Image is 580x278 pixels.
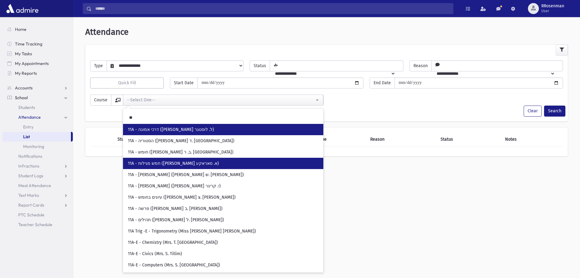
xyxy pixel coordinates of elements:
[2,112,73,122] a: Attendance
[90,95,111,106] span: Course
[128,240,218,246] span: 11A-E - Chemistry (Mrs. T. [GEOGRAPHIC_DATA])
[2,83,73,93] a: Accounts
[370,78,395,88] span: End Date
[128,127,214,133] span: 11A - דרכי אמונה ([PERSON_NAME] ל. לוסטגר)
[437,132,501,146] th: Status
[2,122,73,132] a: Entry
[23,144,44,149] span: Monitoring
[128,183,221,189] span: 11A - [PERSON_NAME] ([PERSON_NAME] י. קריגר)
[314,132,367,146] th: Type
[90,78,164,88] button: Quick Fill
[18,173,43,179] span: Student Logs
[18,193,39,198] span: Test Marks
[128,228,256,234] span: 11A Trig -E - Trigonometry (Miss [PERSON_NAME] [PERSON_NAME])
[250,60,270,71] span: Status
[170,78,198,88] span: Start Date
[123,95,323,106] button: --Select One--
[128,206,223,212] span: 11A - פרשה ([PERSON_NAME] ב. [PERSON_NAME])
[2,151,73,161] a: Notifications
[367,132,437,146] th: Reason
[125,112,321,123] input: Search
[2,171,73,181] a: Student Logs
[18,114,41,120] span: Attendance
[15,51,32,56] span: My Tasks
[128,172,244,178] span: 11A - [PERSON_NAME] ([PERSON_NAME] ש. [PERSON_NAME])
[544,106,565,117] button: Search
[2,103,73,112] a: Students
[128,161,219,167] span: 11A - חמש מגילות ([PERSON_NAME] א. סאראקע)
[2,39,73,49] a: Time Tracking
[15,61,49,66] span: My Appointments
[114,132,187,146] th: Student
[85,27,128,37] span: Attendance
[410,60,432,71] span: Reason
[5,2,40,15] img: AdmirePro
[92,3,453,14] input: Search
[90,60,107,71] span: Type
[2,190,73,200] a: Test Marks
[18,212,44,218] span: PTC Schedule
[2,200,73,210] a: Report Cards
[2,210,73,220] a: PTC Schedule
[128,217,224,223] span: 11A - תהילים ([PERSON_NAME] ל. [PERSON_NAME])
[2,93,73,103] a: School
[127,97,315,103] div: --Select One--
[15,95,28,100] span: School
[541,4,564,9] span: RRosenman
[128,138,234,144] span: 11A - הסטוריה ([PERSON_NAME] ד. [GEOGRAPHIC_DATA])
[18,222,52,227] span: Teacher Schedule
[23,124,33,130] span: Entry
[15,85,33,91] span: Accounts
[2,59,73,68] a: My Appointments
[524,106,542,117] button: Clear
[2,24,73,34] a: Home
[2,181,73,190] a: Meal Attendance
[2,142,73,151] a: Monitoring
[18,105,35,110] span: Students
[128,149,234,155] span: 11A - חומש ([PERSON_NAME] ב. ר. [GEOGRAPHIC_DATA])
[2,49,73,59] a: My Tasks
[15,70,37,76] span: My Reports
[15,27,26,32] span: Home
[2,220,73,229] a: Teacher Schedule
[128,262,220,268] span: 11A-E - Computers (Mrs. S. [GEOGRAPHIC_DATA])
[128,194,236,200] span: 11A - עיונים בחומש ([PERSON_NAME] צ. [PERSON_NAME])
[18,163,39,169] span: Infractions
[18,202,44,208] span: Report Cards
[128,251,182,257] span: 11A-E - Civics (Mrs. S. Tillim)
[23,134,30,139] span: List
[501,132,563,146] th: Notes
[18,183,51,188] span: Meal Attendance
[118,80,136,85] span: Quick Fill
[541,9,564,13] span: User
[15,41,42,47] span: Time Tracking
[2,161,73,171] a: Infractions
[2,68,73,78] a: My Reports
[2,132,71,142] a: List
[18,153,42,159] span: Notifications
